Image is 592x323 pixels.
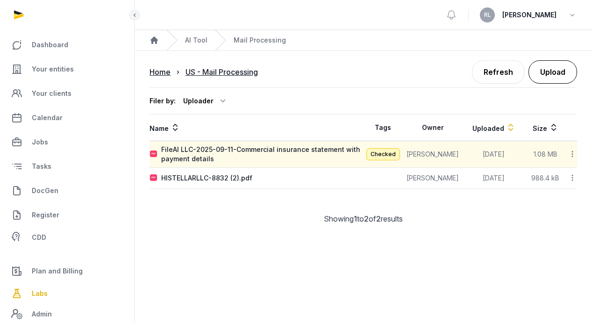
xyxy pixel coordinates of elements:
img: pdf.svg [150,151,157,158]
a: DocGen [7,179,127,202]
span: Mail Processing [234,36,286,45]
span: Tasks [32,161,51,172]
span: RL [484,12,491,18]
div: FileAI LLC-2025-09-11-Commercial insurance statement with payment details [161,145,363,164]
a: Refresh [472,60,525,84]
div: Uploader [183,93,228,108]
span: Jobs [32,136,48,148]
span: 2 [376,214,381,223]
a: Your clients [7,82,127,105]
a: Jobs [7,131,127,153]
td: 988.4 kB [525,168,567,189]
span: Plan and Billing [32,266,83,277]
a: Plan and Billing [7,260,127,282]
div: Filer by: [150,96,176,106]
span: [DATE] [483,174,505,182]
span: [DATE] [483,150,505,158]
td: [PERSON_NAME] [403,168,463,189]
div: Home [150,66,171,78]
span: Your entities [32,64,74,75]
td: 1.08 MB [525,141,567,168]
span: DocGen [32,185,58,196]
th: Size [525,115,567,141]
span: 2 [364,214,369,223]
a: Calendar [7,107,127,129]
a: AI Tool [185,36,207,45]
th: Uploaded [463,115,525,141]
img: pdf.svg [150,174,157,182]
span: Calendar [32,112,63,123]
a: Register [7,204,127,226]
div: Showing to of results [150,213,577,224]
span: Checked [366,148,400,160]
span: Dashboard [32,39,68,50]
span: Admin [32,309,52,320]
button: RL [480,7,495,22]
span: Your clients [32,88,71,99]
span: [PERSON_NAME] [502,9,556,21]
span: Labs [32,288,48,299]
nav: Breadcrumb [150,61,364,83]
th: Owner [403,115,463,141]
button: Upload [528,60,577,84]
a: Labs [7,282,127,305]
span: 1 [354,214,357,223]
div: US - Mail Processing [185,66,258,78]
a: Dashboard [7,34,127,56]
th: Tags [364,115,403,141]
a: CDD [7,228,127,247]
span: Register [32,209,59,221]
nav: Breadcrumb [135,30,592,51]
td: [PERSON_NAME] [403,141,463,168]
a: Tasks [7,155,127,178]
div: HISTELLARLLC-8832 (2).pdf [161,173,252,183]
a: Your entities [7,58,127,80]
th: Name [150,115,364,141]
span: CDD [32,232,46,243]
